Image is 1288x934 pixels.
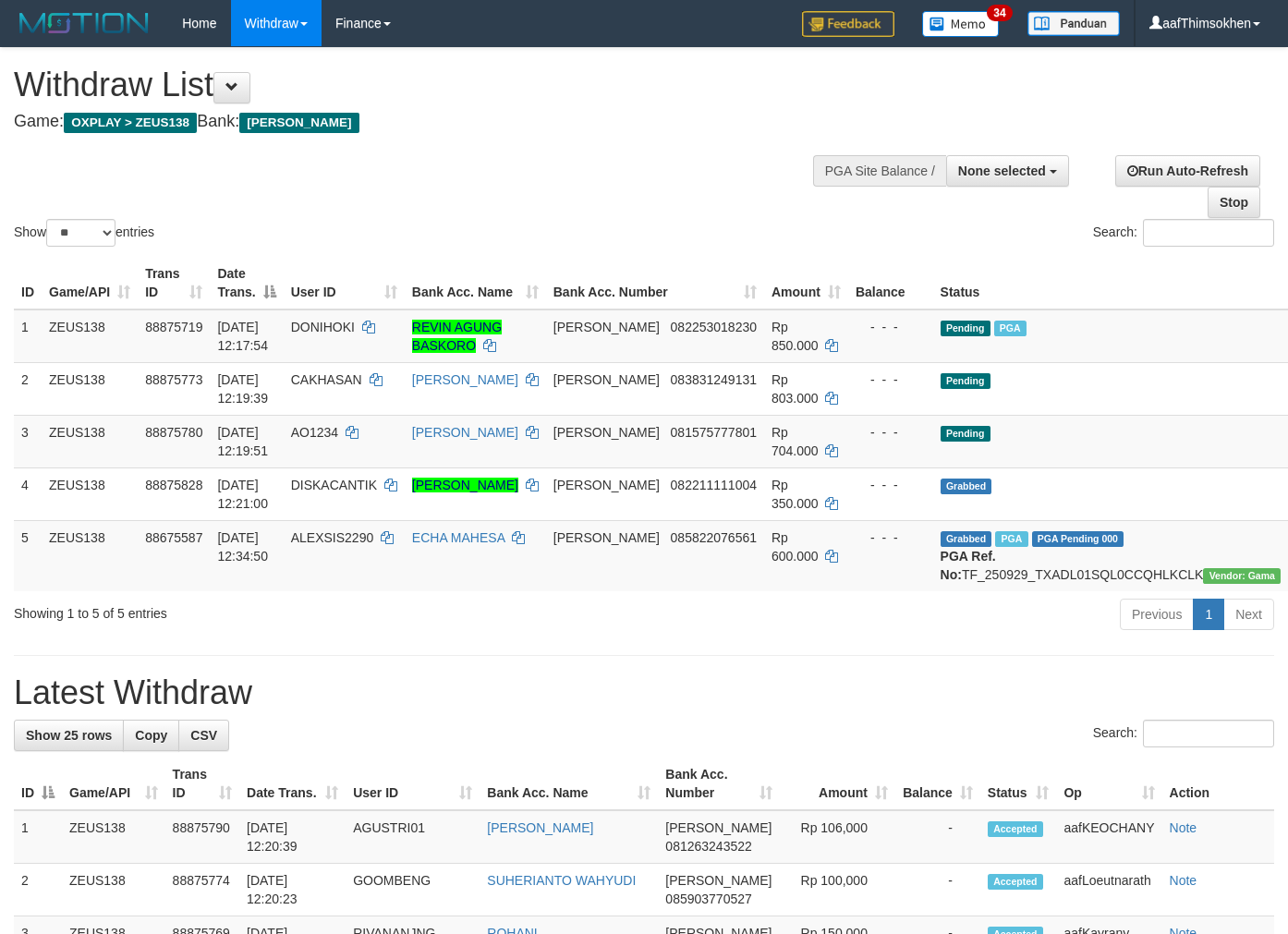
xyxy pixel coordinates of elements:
th: Trans ID: activate to sort column ascending [138,257,210,309]
td: ZEUS138 [42,467,138,520]
td: ZEUS138 [62,810,165,864]
div: - - - [856,528,926,547]
td: GOOMBENG [346,864,480,916]
th: User ID: activate to sort column ascending [346,758,480,810]
th: Bank Acc. Number: activate to sort column ascending [546,257,764,309]
span: Copy [135,728,167,743]
td: 88875790 [165,810,239,864]
a: ECHA MAHESA [412,530,504,545]
span: Accepted [988,874,1043,890]
span: [DATE] 12:19:51 [217,425,268,458]
img: Feedback.jpg [802,11,894,37]
th: Amount: activate to sort column ascending [780,758,895,810]
span: [DATE] 12:34:50 [217,530,268,564]
span: [PERSON_NAME] [553,320,660,334]
div: - - - [856,370,926,389]
span: 88875773 [145,372,202,387]
span: PGA Pending [1032,531,1124,547]
th: Trans ID: activate to sort column ascending [165,758,239,810]
th: Bank Acc. Name: activate to sort column ascending [480,758,658,810]
a: [PERSON_NAME] [412,478,518,492]
div: - - - [856,476,926,494]
th: Date Trans.: activate to sort column ascending [239,758,346,810]
span: [PERSON_NAME] [553,425,660,440]
th: ID: activate to sort column descending [14,758,62,810]
span: [DATE] 12:17:54 [217,320,268,353]
span: OXPLAY > ZEUS138 [64,113,197,133]
span: 88875780 [145,425,202,440]
span: Pending [941,373,990,389]
span: None selected [958,164,1046,178]
h4: Game: Bank: [14,113,840,131]
div: Showing 1 to 5 of 5 entries [14,597,523,623]
a: Note [1170,820,1197,835]
span: Rp 850.000 [772,320,819,353]
td: Rp 106,000 [780,810,895,864]
a: 1 [1193,599,1224,630]
span: DISKACANTIK [291,478,377,492]
select: Showentries [46,219,115,247]
span: Rp 350.000 [772,478,819,511]
td: [DATE] 12:20:39 [239,810,346,864]
label: Search: [1093,219,1274,247]
input: Search: [1143,219,1274,247]
span: Copy 083831249131 to clipboard [671,372,757,387]
span: [PERSON_NAME] [665,820,772,835]
img: Button%20Memo.svg [922,11,1000,37]
td: ZEUS138 [42,309,138,363]
td: - [895,810,980,864]
a: Copy [123,720,179,751]
span: Copy 081263243522 to clipboard [665,839,751,854]
a: [PERSON_NAME] [412,372,518,387]
th: Op: activate to sort column ascending [1056,758,1161,810]
th: Action [1162,758,1274,810]
a: CSV [178,720,229,751]
button: None selected [946,155,1069,187]
span: [PERSON_NAME] [553,530,660,545]
span: DONIHOKI [291,320,355,334]
th: Status: activate to sort column ascending [980,758,1057,810]
th: ID [14,257,42,309]
span: AO1234 [291,425,338,440]
span: Pending [941,426,990,442]
td: Rp 100,000 [780,864,895,916]
a: Run Auto-Refresh [1115,155,1260,187]
th: Date Trans.: activate to sort column descending [210,257,283,309]
span: Show 25 rows [26,728,112,743]
span: Copy 081575777801 to clipboard [671,425,757,440]
th: Amount: activate to sort column ascending [764,257,848,309]
th: Game/API: activate to sort column ascending [62,758,165,810]
a: Stop [1208,187,1260,218]
span: Vendor URL: https://trx31.1velocity.biz [1203,568,1281,584]
a: SUHERIANTO WAHYUDI [487,873,636,888]
span: 88675587 [145,530,202,545]
td: ZEUS138 [42,415,138,467]
h1: Withdraw List [14,67,840,103]
td: 1 [14,309,42,363]
td: 4 [14,467,42,520]
span: 88875719 [145,320,202,334]
span: Pending [941,321,990,336]
td: aafLoeutnarath [1056,864,1161,916]
label: Show entries [14,219,154,247]
span: [DATE] 12:21:00 [217,478,268,511]
div: - - - [856,423,926,442]
div: - - - [856,318,926,336]
th: User ID: activate to sort column ascending [284,257,405,309]
span: [PERSON_NAME] [239,113,358,133]
a: Next [1223,599,1274,630]
a: [PERSON_NAME] [412,425,518,440]
span: Copy 085903770527 to clipboard [665,892,751,906]
td: aafKEOCHANY [1056,810,1161,864]
span: Copy 085822076561 to clipboard [671,530,757,545]
span: [PERSON_NAME] [553,478,660,492]
h1: Latest Withdraw [14,674,1274,711]
a: Note [1170,873,1197,888]
td: 2 [14,362,42,415]
label: Search: [1093,720,1274,747]
a: Show 25 rows [14,720,124,751]
a: Previous [1120,599,1194,630]
span: 34 [987,5,1012,21]
span: Rp 600.000 [772,530,819,564]
span: Copy 082211111004 to clipboard [671,478,757,492]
